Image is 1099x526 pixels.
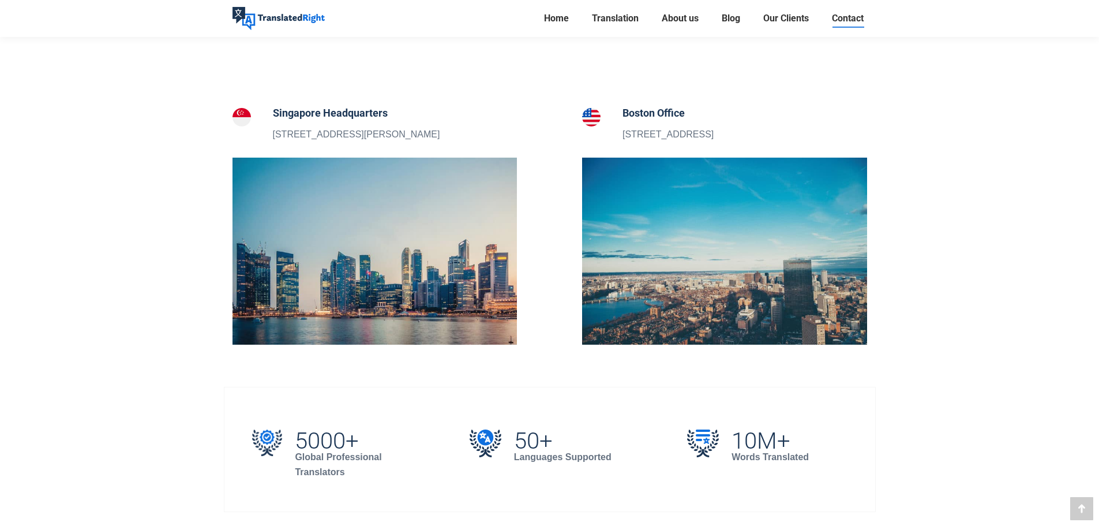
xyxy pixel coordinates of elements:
a: Contact [828,10,867,27]
h2: 5000+ [295,432,411,450]
a: Translation [588,10,642,27]
a: Blog [718,10,744,27]
a: Our Clients [760,10,812,27]
p: [STREET_ADDRESS] [622,127,714,142]
span: Our Clients [763,13,809,24]
h2: 50+ [514,432,612,450]
span: Blog [722,13,740,24]
h5: Boston Office [622,105,714,121]
a: About us [658,10,702,27]
img: Singapore Headquarters [232,108,251,126]
img: Boston Office [582,108,601,126]
h5: Singapore Headquarters [273,105,440,121]
span: Contact [832,13,864,24]
a: Home [541,10,572,27]
img: 50+ [470,430,501,457]
img: 10M+ [687,430,719,457]
h2: 10M+ [732,432,809,450]
strong: Words Translated [732,452,809,462]
strong: Languages Supported [514,452,612,462]
img: Contact our Boston translation branch office [582,158,867,345]
p: [STREET_ADDRESS][PERSON_NAME] [273,127,440,142]
img: 5000+ [252,430,283,456]
span: Home [544,13,569,24]
span: About us [662,13,699,24]
span: Translation [592,13,639,24]
img: Contact our Singapore Translation Headquarters Office [232,158,517,345]
img: Translated Right [232,7,325,30]
strong: Global Professional Translators [295,452,381,477]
